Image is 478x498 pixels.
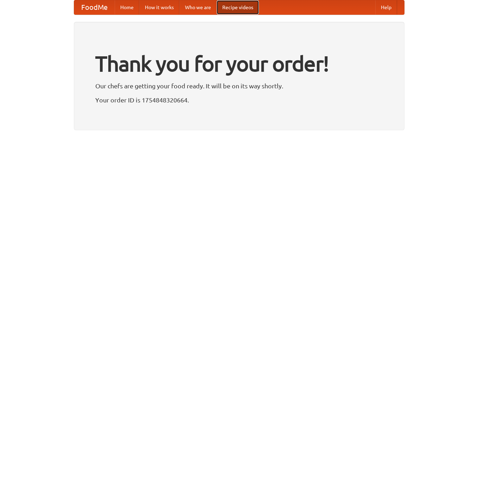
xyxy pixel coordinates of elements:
[95,47,383,81] h1: Thank you for your order!
[139,0,179,14] a: How it works
[179,0,217,14] a: Who we are
[95,81,383,91] p: Our chefs are getting your food ready. It will be on its way shortly.
[375,0,397,14] a: Help
[95,95,383,105] p: Your order ID is 1754848320664.
[74,0,115,14] a: FoodMe
[217,0,259,14] a: Recipe videos
[115,0,139,14] a: Home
